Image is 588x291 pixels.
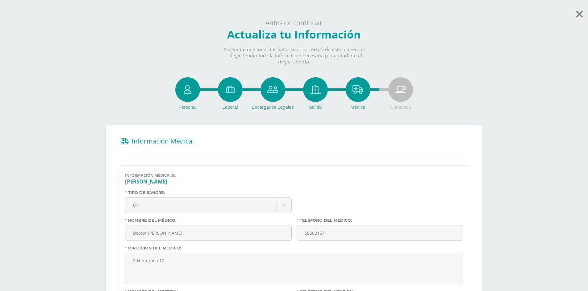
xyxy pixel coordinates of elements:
[309,104,322,110] span: Salida
[252,104,294,110] span: Encargados Legales
[125,253,463,284] textarea: Sixtino zona 10
[297,218,463,223] label: Teléfono del médico:
[178,104,197,110] span: Personal
[265,18,323,27] span: Antes de continuar
[132,137,194,145] span: Información Médica:
[125,225,291,240] input: Nombre del médico
[125,246,463,250] label: Dirección del médico:
[125,190,292,195] label: Tipo de sangre:
[125,218,292,223] label: Nombre del médico:
[390,104,411,110] span: Contactos
[125,198,291,213] a: O+
[125,178,463,185] h3: [PERSON_NAME]
[297,225,463,240] input: Teléfono del médico
[576,6,583,20] a: Saltar actualización de datos
[222,104,238,110] span: Laboral
[350,104,365,110] span: Médica
[125,172,177,178] span: Información médica de:
[133,198,269,212] span: O+
[218,46,370,65] p: Asegurate que todos tus datos sean correctos, de esta manera el colegio tendrá toda la informació...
